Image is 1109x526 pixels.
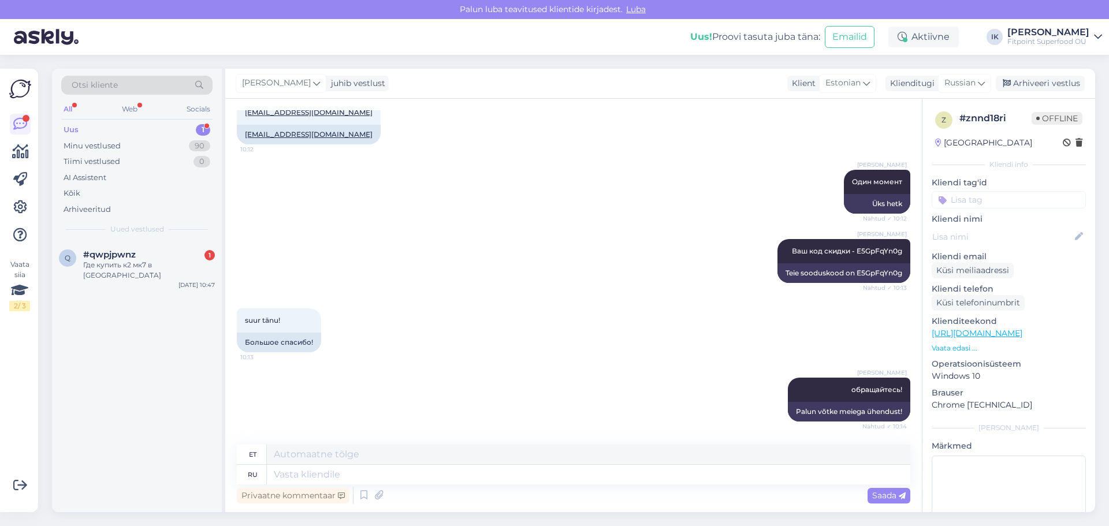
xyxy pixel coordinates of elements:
[932,251,1086,263] p: Kliendi email
[932,370,1086,382] p: Windows 10
[64,172,106,184] div: AI Assistent
[792,247,902,255] span: Ваш код скидки - E5GpFqYn0g
[932,283,1086,295] p: Kliendi telefon
[623,4,649,14] span: Luba
[83,260,215,281] div: Где купить к2 мк7 в [GEOGRAPHIC_DATA]
[245,316,280,324] span: suur tänu!
[787,77,816,89] div: Klient
[120,102,140,117] div: Web
[844,194,910,214] div: Üks hetk
[935,137,1032,149] div: [GEOGRAPHIC_DATA]
[932,399,1086,411] p: Chrome [TECHNICAL_ID]
[64,140,121,152] div: Minu vestlused
[996,76,1085,91] div: Arhiveeri vestlus
[932,440,1086,452] p: Märkmed
[959,111,1032,125] div: # znnd18ri
[64,188,80,199] div: Kõik
[932,213,1086,225] p: Kliendi nimi
[240,353,284,361] span: 10:13
[932,191,1086,208] input: Lisa tag
[941,115,946,124] span: z
[249,445,256,464] div: et
[852,177,902,186] span: Один момент
[932,315,1086,327] p: Klienditeekond
[193,156,210,167] div: 0
[9,78,31,100] img: Askly Logo
[61,102,75,117] div: All
[863,214,907,223] span: Nähtud ✓ 10:12
[237,488,349,503] div: Privaatne kommentaar
[65,253,70,262] span: q
[857,368,907,377] span: [PERSON_NAME]
[72,79,118,91] span: Otsi kliente
[944,77,976,89] span: Russian
[64,156,120,167] div: Tiimi vestlused
[932,343,1086,353] p: Vaata edasi ...
[857,230,907,238] span: [PERSON_NAME]
[851,385,902,394] span: обращайтесь!
[189,140,210,152] div: 90
[690,31,712,42] b: Uus!
[863,283,907,292] span: Nähtud ✓ 10:13
[110,224,164,234] span: Uued vestlused
[862,422,907,431] span: Nähtud ✓ 10:14
[242,77,311,89] span: [PERSON_NAME]
[932,230,1073,243] input: Lisa nimi
[237,333,321,352] div: Большое спасибо!
[240,145,284,154] span: 10:12
[872,490,906,501] span: Saada
[1007,37,1089,46] div: Fitpoint Superfood OÜ
[326,77,385,89] div: juhib vestlust
[888,27,959,47] div: Aktiivne
[204,250,215,260] div: 1
[932,159,1086,170] div: Kliendi info
[1032,112,1082,125] span: Offline
[932,177,1086,189] p: Kliendi tag'id
[248,465,258,484] div: ru
[932,263,1014,278] div: Küsi meiliaadressi
[777,263,910,283] div: Teie sooduskood on E5GpFqYn0g
[987,29,1003,45] div: IK
[788,402,910,421] div: Palun võtke meiega ühendust!
[825,77,861,89] span: Estonian
[64,204,111,215] div: Arhiveeritud
[825,26,874,48] button: Emailid
[932,328,1022,338] a: [URL][DOMAIN_NAME]
[885,77,935,89] div: Klienditugi
[245,130,373,139] a: [EMAIL_ADDRESS][DOMAIN_NAME]
[1007,28,1089,37] div: [PERSON_NAME]
[178,281,215,289] div: [DATE] 10:47
[83,249,136,260] span: #qwpjpwnz
[857,161,907,169] span: [PERSON_NAME]
[245,108,373,117] a: [EMAIL_ADDRESS][DOMAIN_NAME]
[932,295,1025,311] div: Küsi telefoninumbrit
[690,30,820,44] div: Proovi tasuta juba täna:
[1007,28,1102,46] a: [PERSON_NAME]Fitpoint Superfood OÜ
[9,301,30,311] div: 2 / 3
[9,259,30,311] div: Vaata siia
[932,387,1086,399] p: Brauser
[64,124,79,136] div: Uus
[932,358,1086,370] p: Operatsioonisüsteem
[196,124,210,136] div: 1
[184,102,213,117] div: Socials
[932,423,1086,433] div: [PERSON_NAME]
